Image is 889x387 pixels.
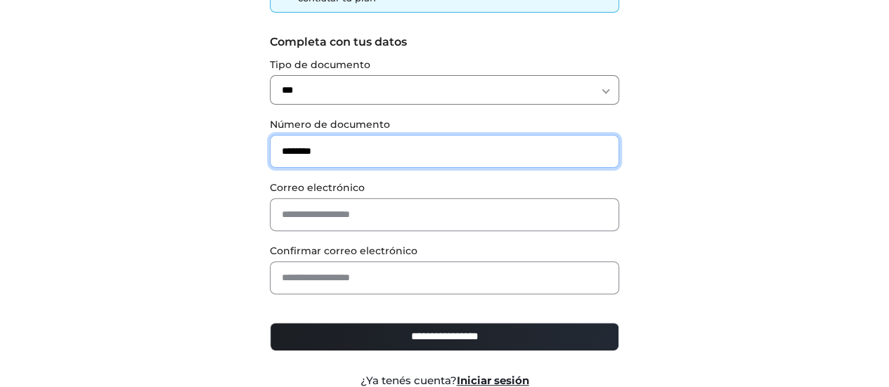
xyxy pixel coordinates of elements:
label: Completa con tus datos [270,34,619,51]
label: Número de documento [270,117,619,132]
label: Confirmar correo electrónico [270,244,619,258]
label: Tipo de documento [270,58,619,72]
a: Iniciar sesión [457,374,529,387]
label: Correo electrónico [270,181,619,195]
